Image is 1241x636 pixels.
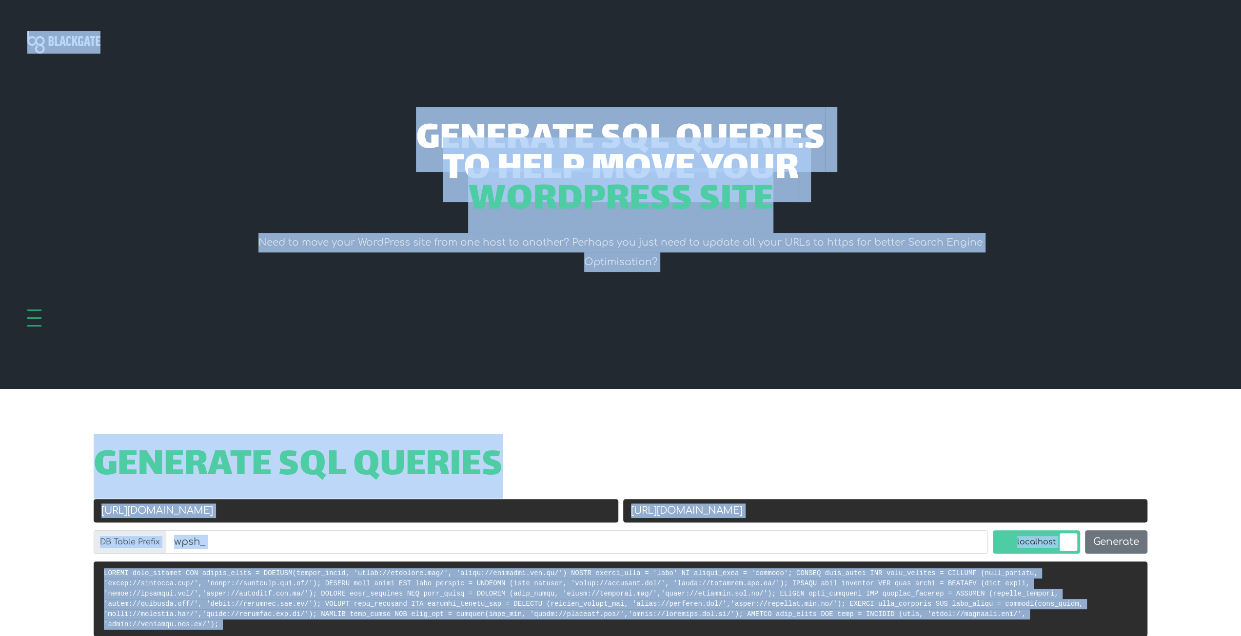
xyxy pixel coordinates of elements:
[27,31,100,54] img: Blackgate
[228,233,1014,272] p: Need to move your WordPress site from one host to another? Perhaps you just need to update all yo...
[993,530,1080,554] label: localhost
[94,530,166,554] label: DB Table Prefix
[1085,530,1147,554] button: Generate
[468,186,773,216] span: WordPress Site
[104,569,1083,628] code: LOREMI dolo_sitamet CON adipis_elits = DOEIUSM(tempor_incid, 'utlab://etdolore.mag/', 'aliqu://en...
[416,125,825,155] span: Generate SQL Queries
[94,499,618,522] input: Old URL
[443,155,799,185] span: to help move your
[166,530,988,554] input: wp_
[623,499,1148,522] input: New URL
[94,451,503,482] span: Generate SQL Queries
